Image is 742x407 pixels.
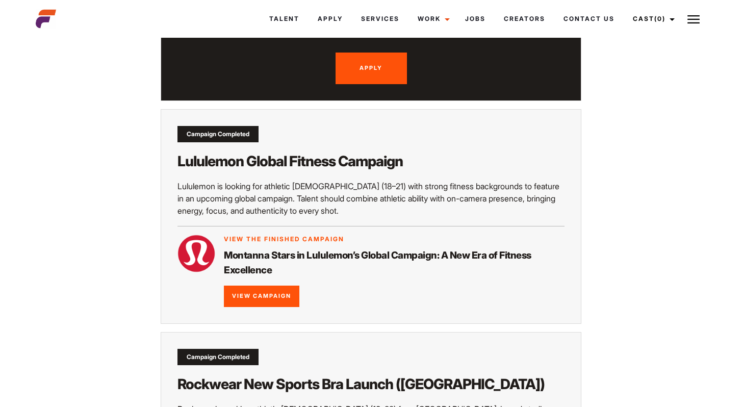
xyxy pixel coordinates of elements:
[456,5,495,33] a: Jobs
[177,349,259,365] div: Campaign Completed
[177,235,216,273] img: Lululemon_Athletica_logo.svg
[177,180,565,217] p: Lululemon is looking for athletic [DEMOGRAPHIC_DATA] (18–21) with strong fitness backgrounds to f...
[177,126,259,142] div: Campaign Completed
[654,15,666,22] span: (0)
[408,5,456,33] a: Work
[36,9,56,29] img: cropped-aefm-brand-fav-22-square.png
[687,13,700,26] img: Burger icon
[177,151,565,171] h2: Lululemon Global Fitness Campaign
[177,374,565,394] h2: Rockwear New Sports Bra Launch ([GEOGRAPHIC_DATA])
[224,286,299,307] a: View Campaign
[336,53,407,84] a: Apply
[309,5,352,33] a: Apply
[260,5,309,33] a: Talent
[624,5,681,33] a: Cast(0)
[224,248,565,277] p: Montanna Stars in Lululemon’s Global Campaign: A New Era of Fitness Excellence
[224,235,565,244] p: View the finished campaign
[495,5,554,33] a: Creators
[554,5,624,33] a: Contact Us
[352,5,408,33] a: Services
